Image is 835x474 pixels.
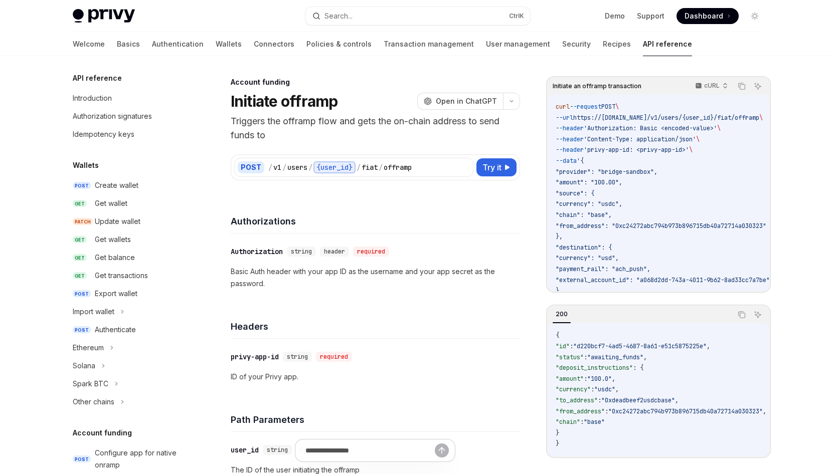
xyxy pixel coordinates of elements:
div: fiat [362,162,378,172]
div: POST [238,161,264,173]
span: Initiate an offramp transaction [553,82,641,90]
div: {user_id} [313,161,356,173]
span: , [763,407,766,415]
span: curl [556,103,570,111]
span: { [556,331,559,339]
span: \ [689,146,693,154]
span: Ctrl K [509,12,524,20]
span: "status" [556,353,584,361]
span: : [570,342,573,350]
div: Account funding [231,77,520,87]
a: Demo [605,11,625,21]
a: Wallets [216,32,242,56]
span: '{ [577,157,584,165]
span: , [707,342,710,350]
span: : { [633,364,643,372]
span: "deposit_instructions" [556,364,633,372]
span: : [580,418,584,426]
span: --request [570,103,601,111]
div: Authorization signatures [73,110,152,122]
button: Search...CtrlK [305,7,530,25]
div: / [357,162,361,172]
div: Get balance [95,252,135,264]
a: GETGet balance [65,249,193,267]
button: Toggle dark mode [747,8,763,24]
a: Authorization signatures [65,107,193,125]
div: 200 [553,308,571,320]
span: --data [556,157,577,165]
button: Ask AI [751,308,764,321]
span: \ [696,135,700,143]
span: PATCH [73,218,93,225]
a: API reference [643,32,692,56]
a: GETGet wallet [65,194,193,212]
span: \ [717,124,721,132]
span: "amount": "100.00", [556,178,622,186]
div: Configure app for native onramp [95,447,187,471]
span: "from_address": "0xc24272abc794b973b896715db40a72714a030323" [556,222,766,230]
a: Idempotency keys [65,125,193,143]
span: header [324,248,345,256]
div: / [268,162,272,172]
div: Search... [324,10,353,22]
button: Try it [476,158,517,176]
span: string [287,353,308,361]
span: --header [556,124,584,132]
span: "destination": { [556,244,612,252]
p: Basic Auth header with your app ID as the username and your app secret as the password. [231,266,520,290]
span: , [643,353,647,361]
span: "amount" [556,375,584,383]
a: Transaction management [384,32,474,56]
span: POST [73,326,91,334]
span: --header [556,135,584,143]
h4: Authorizations [231,214,520,228]
a: POSTExport wallet [65,285,193,303]
span: "to_address" [556,396,598,404]
div: Get transactions [95,270,148,282]
p: ID of your Privy app. [231,371,520,383]
span: "chain": "base", [556,211,612,219]
a: Support [637,11,664,21]
span: \ [615,103,619,111]
span: : [584,375,587,383]
div: offramp [384,162,412,172]
span: "currency" [556,385,591,393]
div: / [282,162,286,172]
a: User management [486,32,550,56]
a: Policies & controls [306,32,372,56]
div: Get wallets [95,233,131,246]
span: , [675,396,679,404]
span: "usdc" [594,385,615,393]
img: light logo [73,9,135,23]
a: Basics [117,32,140,56]
div: Export wallet [95,288,137,300]
span: "id" [556,342,570,350]
a: Dashboard [677,8,739,24]
span: POST [601,103,615,111]
span: "d220bcf7-4ad5-4687-8a61-e51c5875225e" [573,342,707,350]
h5: Account funding [73,427,132,439]
span: "currency": "usd", [556,254,619,262]
span: Dashboard [685,11,723,21]
span: : [584,353,587,361]
span: \ [759,114,763,122]
span: "chain" [556,418,580,426]
div: Idempotency keys [73,128,134,140]
div: Authorization [231,247,283,257]
a: GETGet transactions [65,267,193,285]
a: Recipes [603,32,631,56]
a: Introduction [65,89,193,107]
div: Import wallet [73,306,114,318]
h5: Wallets [73,159,99,171]
span: 'Content-Type: application/json' [584,135,696,143]
span: --url [556,114,573,122]
span: GET [73,254,87,262]
a: Welcome [73,32,105,56]
a: PATCHUpdate wallet [65,212,193,230]
a: POSTAuthenticate [65,321,193,339]
span: GET [73,200,87,207]
div: Spark BTC [73,378,108,390]
div: Authenticate [95,324,136,336]
a: POSTConfigure app for native onramp [65,444,193,474]
button: Open in ChatGPT [417,93,503,110]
